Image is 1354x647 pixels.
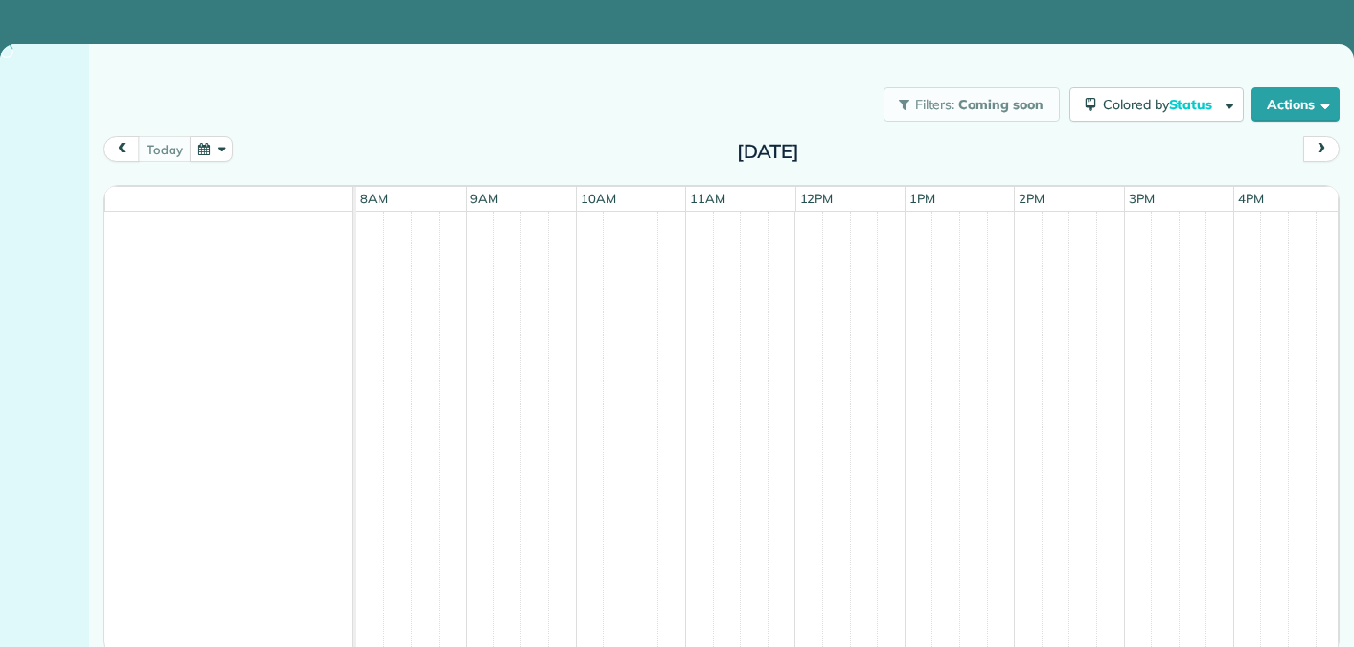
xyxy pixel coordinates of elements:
[648,141,887,162] h2: [DATE]
[915,96,955,113] span: Filters:
[686,191,729,206] span: 11am
[1251,87,1340,122] button: Actions
[356,191,392,206] span: 8am
[1234,191,1268,206] span: 4pm
[1303,136,1340,162] button: next
[467,191,502,206] span: 9am
[1169,96,1216,113] span: Status
[577,191,620,206] span: 10am
[103,136,140,162] button: prev
[1015,191,1048,206] span: 2pm
[1103,96,1219,113] span: Colored by
[796,191,838,206] span: 12pm
[1069,87,1244,122] button: Colored byStatus
[1125,191,1159,206] span: 3pm
[906,191,939,206] span: 1pm
[958,96,1044,113] span: Coming soon
[138,136,191,162] button: today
